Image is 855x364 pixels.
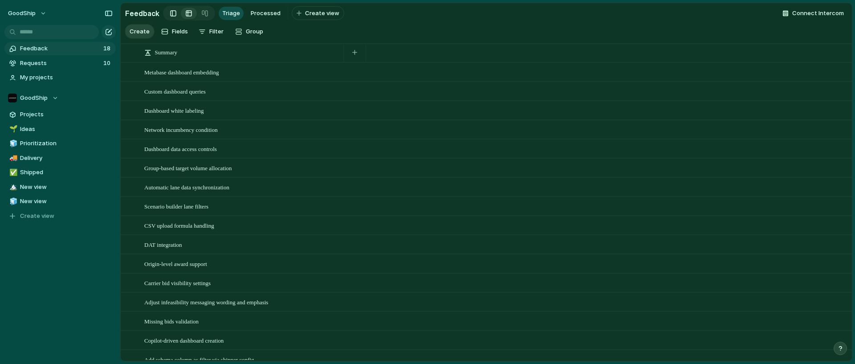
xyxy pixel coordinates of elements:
span: GoodShip [8,9,36,18]
button: Group [231,25,268,39]
a: Feedback18 [4,42,116,55]
span: Origin-level award support [144,261,207,267]
span: Create [130,27,150,36]
span: Group-based target volume allocation [144,165,232,172]
button: 🧊 [8,139,17,148]
span: GoodShip [20,94,48,102]
button: 🧊 [8,197,17,206]
div: 🧊 [9,139,16,149]
span: Missing bids validation [144,318,199,325]
button: GoodShip [4,91,116,105]
span: Automatic lane data synchronization [144,184,229,191]
span: Scenario builder lane filters [144,203,208,210]
a: 🏔️New view [4,180,116,194]
span: Metabase dashboard embedding [144,69,219,76]
div: 🏔️ [9,182,16,192]
span: Dashboard data access controls [144,146,217,152]
span: Add schema column as filter via shipper config [144,356,254,363]
span: Custom dashboard queries [144,88,206,95]
div: 🚚 [9,153,16,163]
span: 18 [103,44,112,53]
a: 🧊Prioritization [4,137,116,150]
span: Network incumbency condition [144,127,218,133]
button: Fields [158,25,191,39]
span: Processed [251,9,281,18]
button: Create view [4,209,116,223]
button: 🌱 [8,125,17,134]
span: New view [20,183,113,192]
button: Create view [292,6,344,20]
span: Projects [20,110,113,119]
a: ✅Shipped [4,166,116,179]
span: Ideas [20,125,113,134]
a: 🚚Delivery [4,151,116,165]
button: 🚚 [8,154,17,163]
span: Triage [222,9,240,18]
span: 10 [103,59,112,68]
button: GoodShip [4,6,51,20]
span: Create view [20,212,54,221]
span: Summary [155,48,178,57]
a: Requests10 [4,57,116,70]
span: Fields [172,27,188,36]
span: Group [246,27,263,36]
span: Filter [209,27,224,36]
a: My projects [4,71,116,84]
a: 🌱Ideas [4,123,116,136]
span: Carrier bid visibility settings [144,280,211,286]
span: CSV upload formula handling [144,222,214,229]
button: Create [125,25,154,38]
span: Feedback [20,44,101,53]
span: Delivery [20,154,113,163]
button: ✅ [8,168,17,177]
button: Filter [195,25,227,39]
button: 🏔️ [8,183,17,192]
span: My projects [20,73,113,82]
span: Shipped [20,168,113,177]
a: Triage [219,7,244,20]
a: Projects [4,108,116,121]
span: Copilot-driven dashboard creation [144,337,224,344]
div: 🧊 [9,196,16,207]
span: Dashboard white labeling [144,107,204,114]
span: Requests [20,59,101,68]
div: 🌱 [9,124,16,134]
span: Connect Intercom [792,9,844,18]
h2: Feedback [125,8,159,19]
span: Prioritization [20,139,113,148]
a: 🧊New view [4,195,116,208]
a: Processed [247,7,284,20]
span: Adjust infeasibility messaging wording and emphasis [144,299,268,306]
button: Connect Intercom [779,7,847,20]
span: DAT integration [144,241,182,248]
div: ✅ [9,168,16,178]
span: New view [20,197,113,206]
span: Create view [305,9,339,18]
